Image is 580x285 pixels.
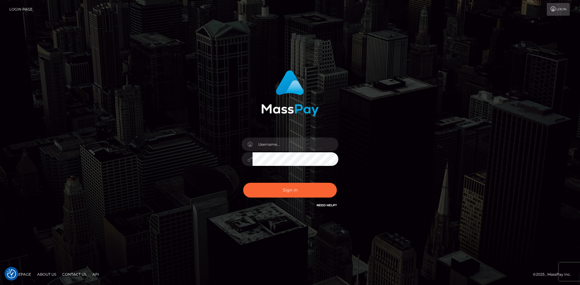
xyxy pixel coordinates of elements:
[253,138,338,151] input: Username...
[533,271,575,278] div: © 2025 , MassPay Inc.
[90,270,101,279] a: API
[60,270,89,279] a: Contact Us
[7,269,16,278] img: Revisit consent button
[243,183,337,198] button: Sign in
[9,3,33,16] a: Login Page
[7,270,34,279] a: Homepage
[547,3,570,16] a: Login
[7,269,16,278] button: Consent Preferences
[261,70,319,116] img: MassPay Login
[35,270,59,279] a: About Us
[317,203,337,207] a: Need Help?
